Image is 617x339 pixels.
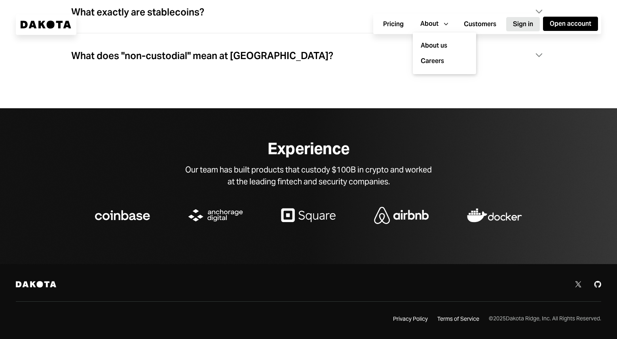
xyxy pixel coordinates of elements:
[414,17,454,31] button: About
[182,164,435,188] div: Our team has built products that custody $100B in crypto and worked at the leading fintech and se...
[506,17,540,31] button: Sign in
[281,208,336,222] img: logo
[420,19,439,28] div: About
[393,315,428,323] div: Privacy Policy
[437,315,479,323] div: Terms of Service
[418,38,471,54] div: About us
[457,16,503,32] a: Customers
[374,207,429,224] img: logo
[418,37,471,54] a: About us
[71,51,333,61] div: What does "non-custodial" mean at [GEOGRAPHIC_DATA]?
[268,140,349,157] div: Experience
[437,314,479,323] a: Terms of Service
[376,16,410,32] a: Pricing
[467,208,522,222] img: logo
[71,7,204,17] div: What exactly are stablecoins?
[188,209,243,222] img: logo
[376,17,410,31] button: Pricing
[95,210,150,220] img: logo
[457,17,503,31] button: Customers
[543,17,598,31] button: Open account
[393,314,428,323] a: Privacy Policy
[489,315,601,322] div: © 2025 Dakota Ridge, Inc. All Rights Reserved.
[421,57,475,66] a: Careers
[506,16,540,32] a: Sign in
